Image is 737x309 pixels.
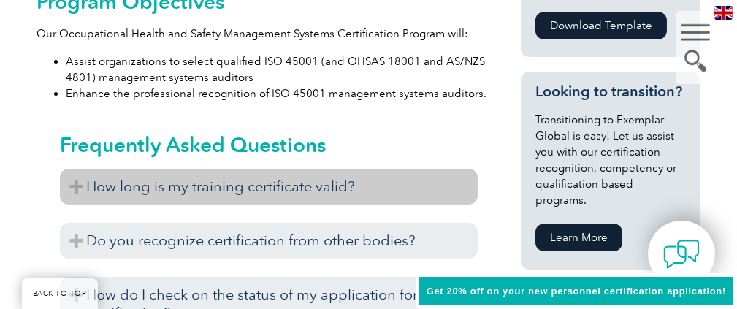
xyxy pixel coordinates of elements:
a: Learn More [535,224,622,251]
a: BACK TO TOP [22,278,98,309]
p: Our Occupational Health and Safety Management Systems Certification Program will: [37,26,501,42]
a: Download Template [535,12,667,39]
img: en [714,6,733,20]
li: Assist organizations to select qualified ISO 45001 (and OHSAS 18001 and AS/NZS 4801) management s... [66,53,501,85]
p: Transitioning to Exemplar Global is easy! Let us assist you with our certification recognition, c... [535,112,686,208]
h3: Do you recognize certification from other bodies? [60,223,478,259]
li: Enhance the professional recognition of ISO 45001 management systems auditors. [66,85,501,102]
img: contact-chat.png [663,236,700,272]
h2: Frequently Asked Questions [60,133,478,156]
h3: How long is my training certificate valid? [60,169,478,205]
h3: Looking to transition? [535,83,686,101]
span: Get 20% off on your new personnel certification application! [427,286,726,297]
